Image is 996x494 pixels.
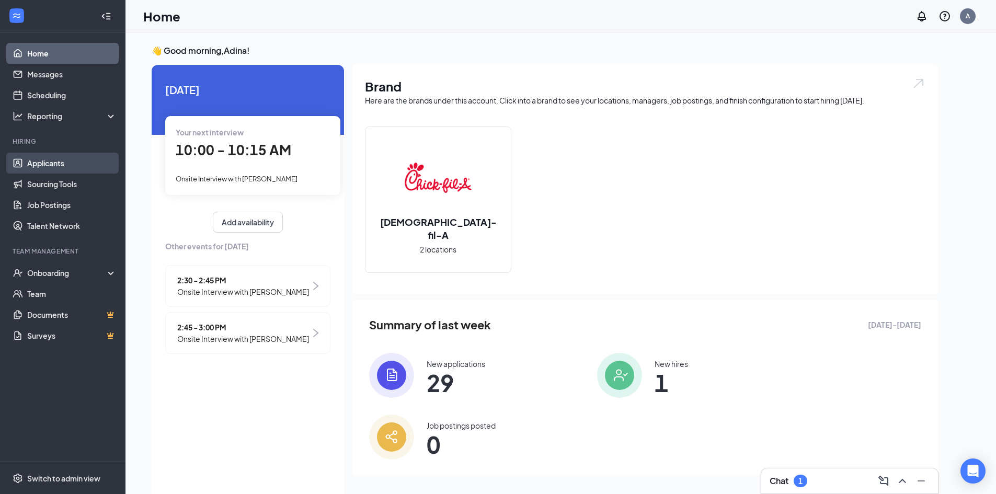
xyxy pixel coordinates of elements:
a: DocumentsCrown [27,304,117,325]
div: Team Management [13,247,115,256]
span: Summary of last week [369,316,491,334]
h1: Home [143,7,180,25]
span: Onsite Interview with [PERSON_NAME] [177,333,309,344]
h3: Chat [770,475,788,487]
a: Sourcing Tools [27,174,117,194]
div: Onboarding [27,268,108,278]
button: Add availability [213,212,283,233]
svg: WorkstreamLogo [12,10,22,21]
svg: UserCheck [13,268,23,278]
div: Open Intercom Messenger [960,458,986,484]
span: 2:45 - 3:00 PM [177,321,309,333]
span: Onsite Interview with [PERSON_NAME] [177,286,309,297]
img: icon [369,353,414,398]
span: [DATE] [165,82,330,98]
div: A [966,12,970,20]
div: Reporting [27,111,117,121]
a: Applicants [27,153,117,174]
a: Messages [27,64,117,85]
a: SurveysCrown [27,325,117,346]
img: icon [369,415,414,459]
span: 2:30 - 2:45 PM [177,274,309,286]
svg: Notifications [915,10,928,22]
span: Onsite Interview with [PERSON_NAME] [176,175,297,183]
img: open.6027fd2a22e1237b5b06.svg [912,77,925,89]
div: Here are the brands under this account. Click into a brand to see your locations, managers, job p... [365,95,925,106]
a: Job Postings [27,194,117,215]
div: 1 [798,477,803,486]
svg: QuestionInfo [938,10,951,22]
a: Scheduling [27,85,117,106]
span: 10:00 - 10:15 AM [176,141,291,158]
h1: Brand [365,77,925,95]
h2: [DEMOGRAPHIC_DATA]-fil-A [365,215,511,242]
div: Job postings posted [427,420,496,431]
span: Your next interview [176,128,244,137]
span: 2 locations [420,244,456,255]
span: [DATE] - [DATE] [868,319,921,330]
div: Hiring [13,137,115,146]
a: Team [27,283,117,304]
svg: Settings [13,473,23,484]
button: ChevronUp [894,473,911,489]
svg: Minimize [915,475,928,487]
div: Switch to admin view [27,473,100,484]
svg: ComposeMessage [877,475,890,487]
svg: ChevronUp [896,475,909,487]
h3: 👋 Good morning, Adina ! [152,45,938,56]
div: New applications [427,359,485,369]
span: Other events for [DATE] [165,240,330,252]
a: Home [27,43,117,64]
span: 1 [655,373,688,392]
button: Minimize [913,473,930,489]
span: 29 [427,373,485,392]
button: ComposeMessage [875,473,892,489]
img: Chick-fil-A [405,144,472,211]
svg: Analysis [13,111,23,121]
a: Talent Network [27,215,117,236]
div: New hires [655,359,688,369]
svg: Collapse [101,11,111,21]
span: 0 [427,435,496,454]
img: icon [597,353,642,398]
